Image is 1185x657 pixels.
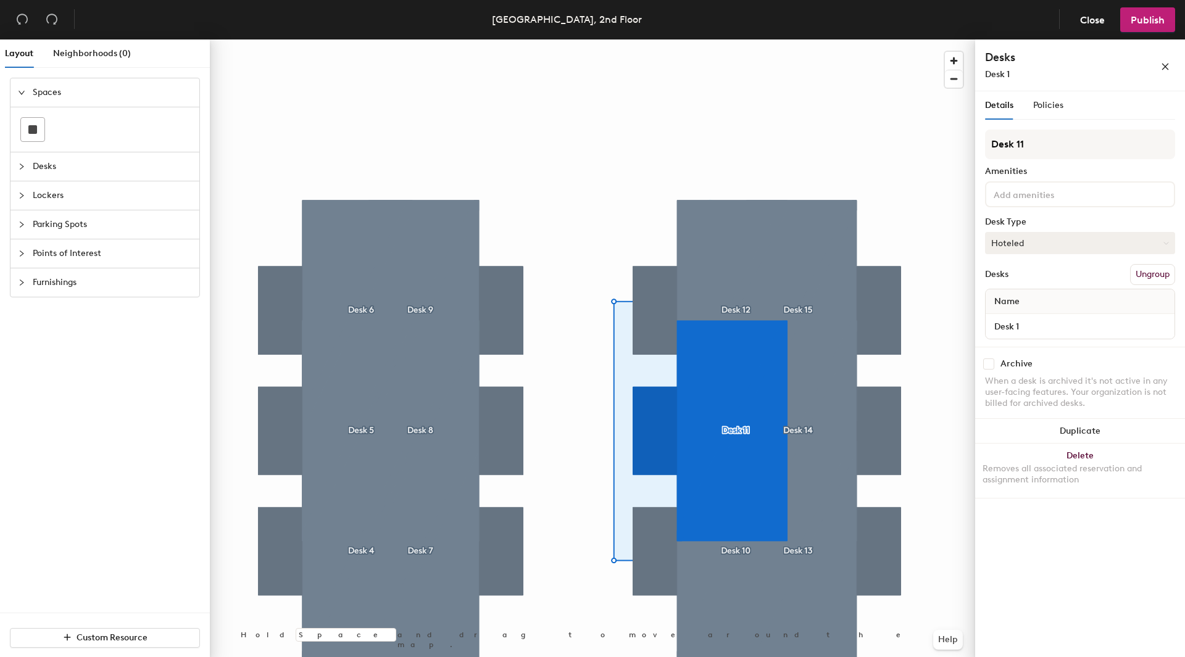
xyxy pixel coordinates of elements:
span: Spaces [33,78,192,107]
input: Add amenities [991,186,1102,201]
input: Unnamed desk [988,318,1172,335]
button: Publish [1120,7,1175,32]
button: Help [933,630,963,650]
div: Desks [985,270,1008,279]
button: Duplicate [975,419,1185,444]
span: Points of Interest [33,239,192,268]
span: Neighborhoods (0) [53,48,131,59]
span: Publish [1131,14,1165,26]
div: Removes all associated reservation and assignment information [983,463,1178,486]
button: Redo (⌘ + ⇧ + Z) [39,7,64,32]
span: Name [988,291,1026,313]
span: Custom Resource [77,632,148,643]
span: Layout [5,48,33,59]
span: Parking Spots [33,210,192,239]
button: Undo (⌘ + Z) [10,7,35,32]
span: Close [1080,14,1105,26]
span: collapsed [18,192,25,199]
span: Details [985,100,1013,110]
button: Close [1070,7,1115,32]
span: Furnishings [33,268,192,297]
span: Desks [33,152,192,181]
span: collapsed [18,250,25,257]
div: Archive [1000,359,1033,369]
button: Ungroup [1130,264,1175,285]
button: Hoteled [985,232,1175,254]
span: undo [16,13,28,25]
span: close [1161,62,1170,71]
span: Policies [1033,100,1063,110]
button: DeleteRemoves all associated reservation and assignment information [975,444,1185,498]
span: Desk 1 [985,69,1010,80]
span: expanded [18,89,25,96]
div: Desk Type [985,217,1175,227]
div: [GEOGRAPHIC_DATA], 2nd Floor [492,12,642,27]
button: Custom Resource [10,628,200,648]
h4: Desks [985,49,1121,65]
span: collapsed [18,163,25,170]
div: When a desk is archived it's not active in any user-facing features. Your organization is not bil... [985,376,1175,409]
span: Lockers [33,181,192,210]
div: Amenities [985,167,1175,176]
span: collapsed [18,221,25,228]
span: collapsed [18,279,25,286]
